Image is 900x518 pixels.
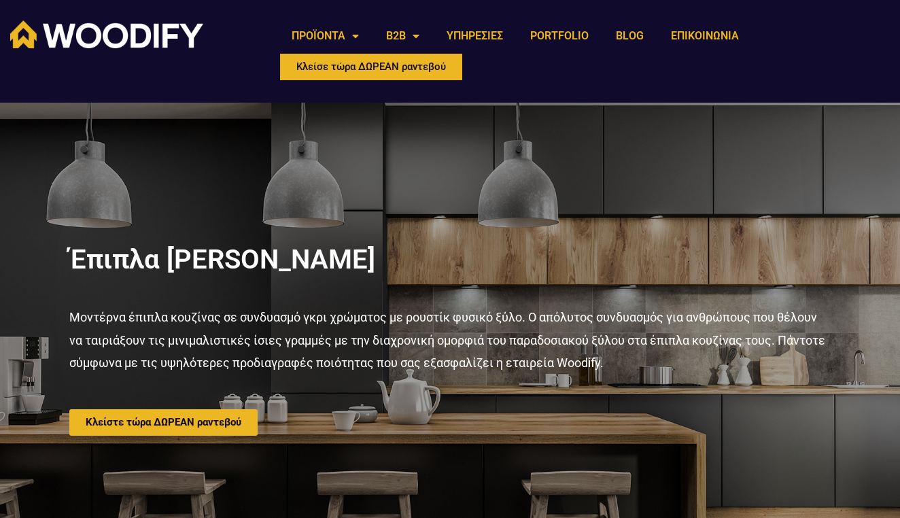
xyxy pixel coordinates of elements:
img: Woodify [10,20,203,48]
a: ΕΠΙΚΟΙΝΩΝΙΑ [657,20,752,52]
a: B2B [373,20,433,52]
a: BLOG [602,20,657,52]
span: Κλείστε τώρα ΔΩΡΕΑΝ ραντεβού [86,417,241,428]
h2: Έπιπλα [PERSON_NAME] [69,246,831,273]
a: Κλείσε τώρα ΔΩΡΕΑΝ ραντεβού [278,52,464,82]
a: ΥΠΗΡΕΣΙΕΣ [433,20,517,52]
a: Κλείστε τώρα ΔΩΡΕΑΝ ραντεβού [69,409,258,436]
p: Μοντέρνα έπιπλα κουζίνας σε συνδυασμό γκρι χρώματος με ρουστίκ φυσικό ξύλο. Ο απόλυτος συνδυασμός... [69,306,831,374]
nav: Menu [278,20,752,52]
a: PORTFOLIO [517,20,602,52]
span: Κλείσε τώρα ΔΩΡΕΑΝ ραντεβού [296,62,446,72]
a: ΠΡΟΪΟΝΤΑ [278,20,373,52]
